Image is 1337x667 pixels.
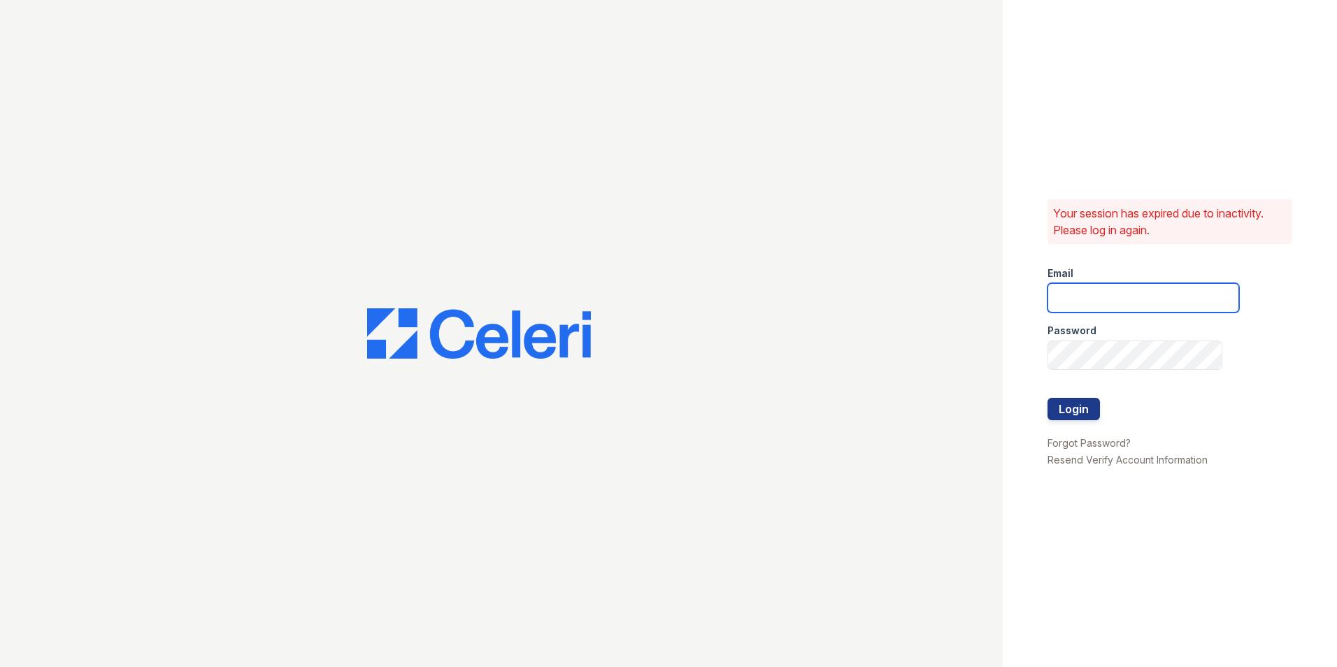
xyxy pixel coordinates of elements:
a: Resend Verify Account Information [1048,454,1208,466]
button: Login [1048,398,1100,420]
img: CE_Logo_Blue-a8612792a0a2168367f1c8372b55b34899dd931a85d93a1a3d3e32e68fde9ad4.png [367,308,591,359]
p: Your session has expired due to inactivity. Please log in again. [1053,205,1287,238]
label: Password [1048,324,1096,338]
a: Forgot Password? [1048,437,1131,449]
label: Email [1048,266,1073,280]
